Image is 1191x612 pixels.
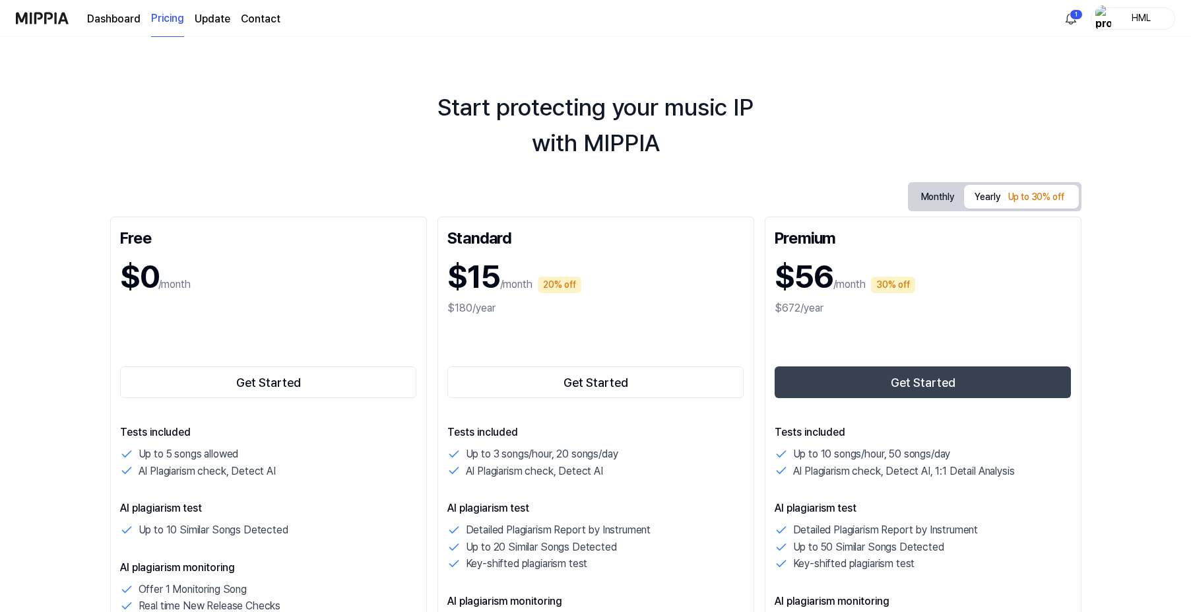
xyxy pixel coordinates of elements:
p: Offer 1 Monitoring Song [139,581,247,598]
p: Tests included [120,425,417,440]
img: profile [1095,5,1111,32]
div: $180/year [447,300,744,316]
p: AI Plagiarism check, Detect AI [466,463,603,480]
h1: $0 [120,253,158,300]
p: Up to 20 Similar Songs Detected [466,539,617,556]
button: Get Started [447,366,744,398]
div: HML [1115,11,1167,25]
button: Monthly [911,185,965,209]
button: profileHML [1091,7,1175,30]
img: 알림 [1063,11,1079,26]
p: /month [158,277,191,292]
div: 1 [1070,9,1083,20]
p: AI plagiarism test [447,500,744,516]
div: Premium [775,226,1072,248]
div: 20% off [538,277,581,293]
p: Up to 10 Similar Songs Detected [139,522,288,539]
h1: $15 [447,253,500,300]
p: Detailed Plagiarism Report by Instrument [466,522,651,539]
a: Contact [241,11,280,27]
p: AI plagiarism test [775,500,1072,516]
div: 30% off [871,277,915,293]
p: /month [833,277,866,292]
a: Dashboard [87,11,141,27]
a: Get Started [120,364,417,401]
a: Get Started [447,364,744,401]
p: Key-shifted plagiarism test [793,555,915,572]
a: Get Started [775,364,1072,401]
div: Up to 30% off [1004,187,1068,207]
p: Up to 50 Similar Songs Detected [793,539,944,556]
button: Get Started [775,366,1072,398]
p: Up to 10 songs/hour, 50 songs/day [793,446,951,463]
button: Yearly [964,185,1078,209]
p: /month [500,277,532,292]
p: AI plagiarism monitoring [120,560,417,576]
p: Tests included [775,425,1072,440]
h1: $56 [775,253,833,300]
p: Key-shifted plagiarism test [466,555,588,572]
button: Get Started [120,366,417,398]
p: Up to 5 songs allowed [139,446,239,463]
p: AI Plagiarism check, Detect AI, 1:1 Detail Analysis [793,463,1015,480]
button: 알림1 [1060,8,1081,29]
a: Update [195,11,230,27]
div: $672/year [775,300,1072,316]
p: AI plagiarism monitoring [447,594,744,609]
p: Up to 3 songs/hour, 20 songs/day [466,446,618,463]
p: AI plagiarism test [120,500,417,516]
a: Pricing [151,1,184,37]
p: AI plagiarism monitoring [775,594,1072,609]
div: Free [120,226,417,248]
p: Detailed Plagiarism Report by Instrument [793,522,979,539]
p: Tests included [447,425,744,440]
p: AI Plagiarism check, Detect AI [139,463,276,480]
div: Standard [447,226,744,248]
